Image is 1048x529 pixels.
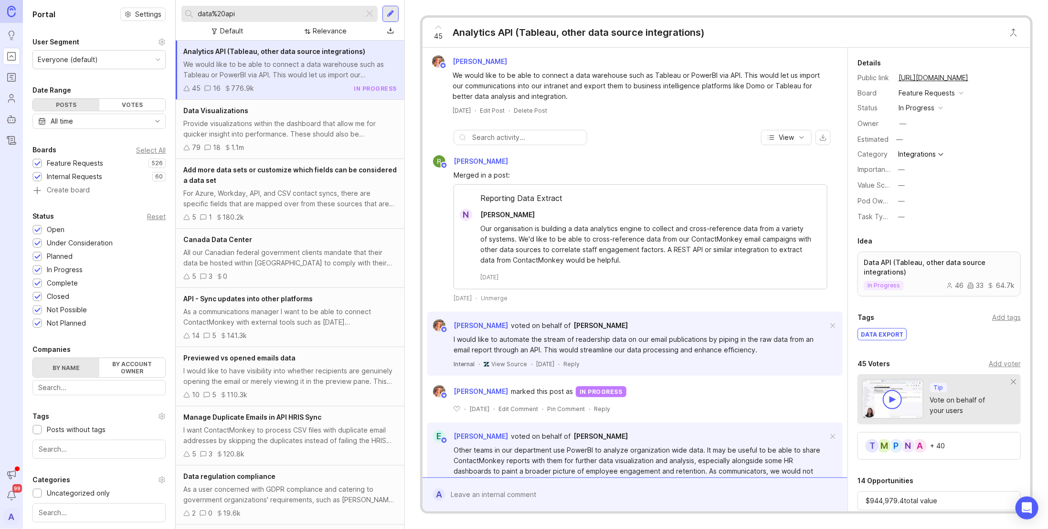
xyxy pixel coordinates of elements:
[893,133,906,146] div: —
[47,251,73,262] div: Planned
[857,136,889,143] div: Estimated
[151,159,163,167] p: 526
[198,9,360,19] input: Search...
[227,330,247,341] div: 141.3k
[192,83,201,94] div: 45
[32,187,166,195] a: Create board
[453,107,471,114] time: [DATE]
[857,181,894,189] label: Value Scale
[231,83,254,94] div: 776.9k
[433,430,445,443] div: E
[209,449,212,459] div: 3
[480,273,498,281] time: [DATE]
[47,171,102,182] div: Internal Requests
[511,431,571,442] div: voted on behalf of
[183,106,248,115] span: Data Visualizations
[441,326,448,333] img: member badge
[208,508,212,518] div: 0
[889,438,904,454] div: P
[480,106,505,115] div: Edit Post
[192,142,201,153] div: 79
[3,487,20,504] button: Notifications
[453,70,828,102] div: We would like to be able to connect a data warehouse such as Tableau or PowerBI via API. This wou...
[481,294,508,302] div: Unmerge
[508,106,510,115] div: ·
[779,133,794,142] span: View
[511,386,573,397] span: marked this post as
[192,508,196,518] div: 2
[192,330,200,341] div: 14
[39,444,159,455] input: Search...
[183,235,252,243] span: Canada Data Center
[454,334,827,355] div: I would like to automate the stream of readership data on our email publications by piping in the...
[430,385,449,398] img: Bronwen W
[433,155,445,168] img: Ryan Duguid
[454,321,508,329] span: [PERSON_NAME]
[183,47,365,55] span: Analytics API (Tableau, other data source integrations)
[220,26,243,36] div: Default
[514,106,547,115] div: Delete Post
[176,229,404,288] a: Canada Data CenterAll our Canadian federal government clients mandate that their data be hosted w...
[858,328,906,340] div: data export
[511,320,571,331] div: voted on behalf of
[454,360,475,368] div: Internal
[47,158,103,169] div: Feature Requests
[147,214,166,219] div: Reset
[441,162,448,169] img: member badge
[183,472,275,480] span: Data regulation compliance
[469,405,489,413] time: [DATE]
[176,159,404,229] a: Add more data sets or customize which fields can be considered a data setFor Azure, Workday, API,...
[573,431,628,442] a: [PERSON_NAME]
[453,106,471,115] a: [DATE]
[47,318,86,328] div: Not Planned
[183,484,397,505] div: As a user concerned with GDPR compliance and catering to government organizations' requirements, ...
[33,358,99,377] label: By name
[460,209,472,221] div: N
[176,41,404,100] a: Analytics API (Tableau, other data source integrations)We would like to be able to connect a data...
[47,264,83,275] div: In Progress
[39,508,159,518] input: Search...
[454,157,508,165] span: [PERSON_NAME]
[594,405,610,413] div: Reply
[857,212,891,221] label: Task Type
[857,235,872,247] div: Idea
[865,438,880,454] div: T
[454,386,508,397] span: [PERSON_NAME]
[192,212,196,222] div: 5
[573,321,628,329] span: [PERSON_NAME]
[464,405,466,413] div: ·
[558,360,560,368] div: ·
[3,69,20,86] a: Roadmaps
[992,312,1021,323] div: Add tags
[815,130,831,145] button: export comments
[427,319,508,332] a: Bronwen W[PERSON_NAME]
[3,111,20,128] a: Autopilot
[32,474,70,486] div: Categories
[934,384,943,391] p: Tip
[761,130,812,145] button: View
[47,488,110,498] div: Uncategorized only
[573,432,628,440] span: [PERSON_NAME]
[480,211,535,219] span: [PERSON_NAME]
[32,85,71,96] div: Date Range
[441,437,448,444] img: member badge
[212,330,216,341] div: 5
[183,247,397,268] div: All our Canadian federal government clients mandate that their data be hosted within [GEOGRAPHIC_...
[912,438,928,454] div: A
[857,252,1021,296] a: Data API (Tableau, other data source integrations)in progress463364.7k
[454,209,542,221] a: N[PERSON_NAME]
[453,57,507,65] span: [PERSON_NAME]
[7,6,16,17] img: Canny Home
[213,83,221,94] div: 16
[857,118,891,129] div: Owner
[930,443,945,449] div: + 40
[491,360,527,368] a: View Source
[47,278,78,288] div: Complete
[183,413,321,421] span: Manage Duplicate Emails in API HRIS Sync
[1016,497,1038,519] div: Open Intercom Messenger
[476,294,477,302] div: ·
[498,405,538,413] div: Edit Comment
[967,282,984,289] div: 33
[183,425,397,446] div: I want ContactMonkey to process CSV files with duplicate email addresses by skipping the duplicat...
[213,142,221,153] div: 18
